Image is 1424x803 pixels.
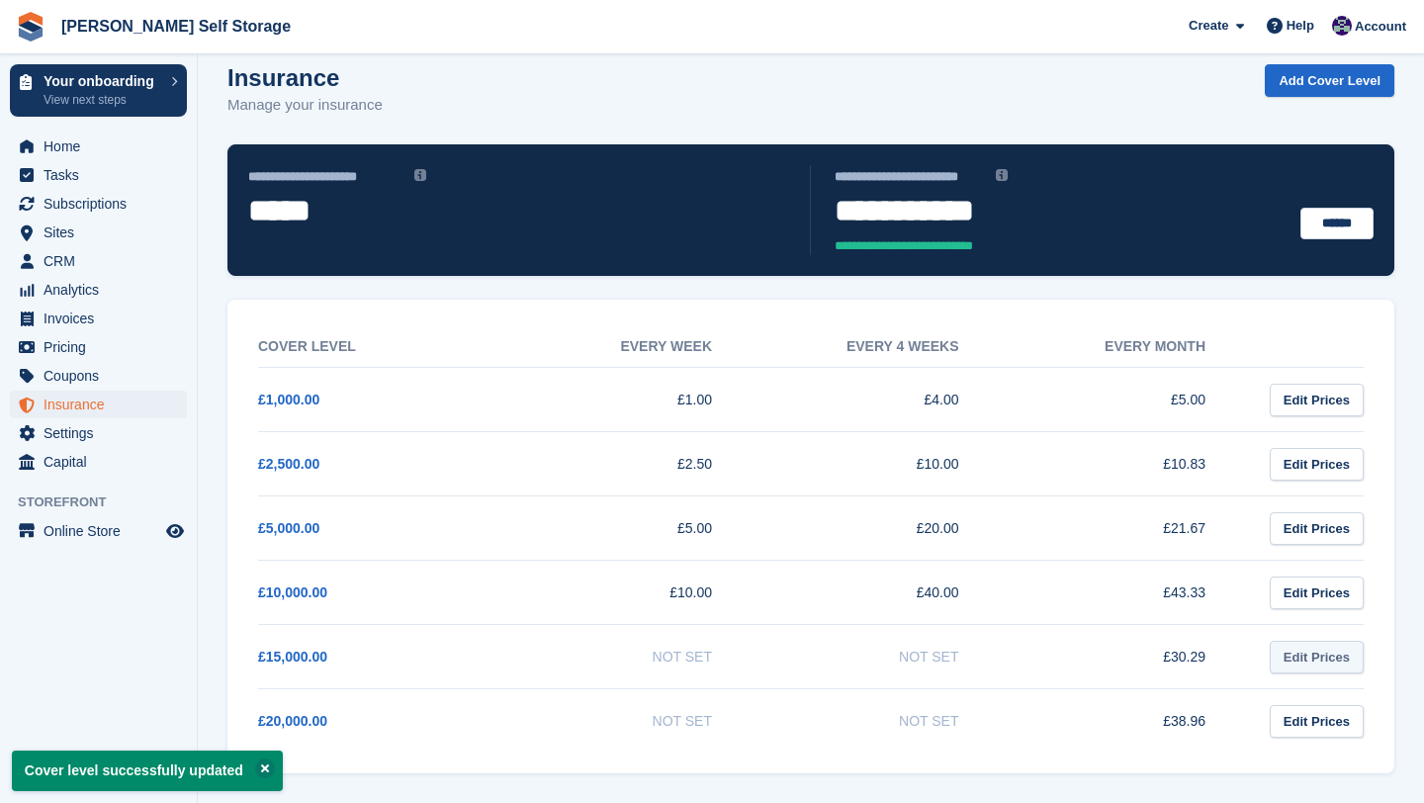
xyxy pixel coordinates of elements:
[12,751,283,791] p: Cover level successfully updated
[10,517,187,545] a: menu
[1355,17,1406,37] span: Account
[258,392,319,407] a: £1,000.00
[44,247,162,275] span: CRM
[44,333,162,361] span: Pricing
[10,219,187,246] a: menu
[1287,16,1314,36] span: Help
[1270,641,1364,673] a: Edit Prices
[996,169,1008,181] img: icon-info-grey-7440780725fd019a000dd9b08b2336e03edf1995a4989e88bcd33f0948082b44.svg
[505,561,753,625] td: £10.00
[44,133,162,160] span: Home
[258,584,327,600] a: £10,000.00
[752,625,999,689] td: Not Set
[999,326,1246,368] th: Every month
[10,247,187,275] a: menu
[505,689,753,754] td: Not Set
[44,391,162,418] span: Insurance
[44,362,162,390] span: Coupons
[505,496,753,561] td: £5.00
[44,419,162,447] span: Settings
[258,649,327,665] a: £15,000.00
[752,326,999,368] th: Every 4 weeks
[999,432,1246,496] td: £10.83
[1265,64,1394,97] a: Add Cover Level
[999,496,1246,561] td: £21.67
[1189,16,1228,36] span: Create
[227,94,383,117] p: Manage your insurance
[752,689,999,754] td: Not Set
[505,625,753,689] td: Not Set
[44,74,161,88] p: Your onboarding
[1270,512,1364,545] a: Edit Prices
[1270,705,1364,738] a: Edit Prices
[1270,577,1364,609] a: Edit Prices
[258,326,505,368] th: Cover Level
[10,333,187,361] a: menu
[1270,448,1364,481] a: Edit Prices
[505,432,753,496] td: £2.50
[10,64,187,117] a: Your onboarding View next steps
[1332,16,1352,36] img: Matthew Jones
[44,517,162,545] span: Online Store
[10,419,187,447] a: menu
[999,689,1246,754] td: £38.96
[999,625,1246,689] td: £30.29
[44,448,162,476] span: Capital
[414,169,426,181] img: icon-info-grey-7440780725fd019a000dd9b08b2336e03edf1995a4989e88bcd33f0948082b44.svg
[10,305,187,332] a: menu
[10,448,187,476] a: menu
[752,368,999,432] td: £4.00
[999,368,1246,432] td: £5.00
[53,10,299,43] a: [PERSON_NAME] Self Storage
[16,12,45,42] img: stora-icon-8386f47178a22dfd0bd8f6a31ec36ba5ce8667c1dd55bd0f319d3a0aa187defe.svg
[44,305,162,332] span: Invoices
[1270,384,1364,416] a: Edit Prices
[258,520,319,536] a: £5,000.00
[44,219,162,246] span: Sites
[44,161,162,189] span: Tasks
[752,561,999,625] td: £40.00
[752,496,999,561] td: £20.00
[18,492,197,512] span: Storefront
[163,519,187,543] a: Preview store
[10,276,187,304] a: menu
[258,713,327,729] a: £20,000.00
[10,133,187,160] a: menu
[505,326,753,368] th: Every week
[10,362,187,390] a: menu
[44,276,162,304] span: Analytics
[10,391,187,418] a: menu
[258,456,319,472] a: £2,500.00
[752,432,999,496] td: £10.00
[10,190,187,218] a: menu
[999,561,1246,625] td: £43.33
[10,161,187,189] a: menu
[505,368,753,432] td: £1.00
[44,190,162,218] span: Subscriptions
[227,64,383,91] h1: Insurance
[44,91,161,109] p: View next steps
